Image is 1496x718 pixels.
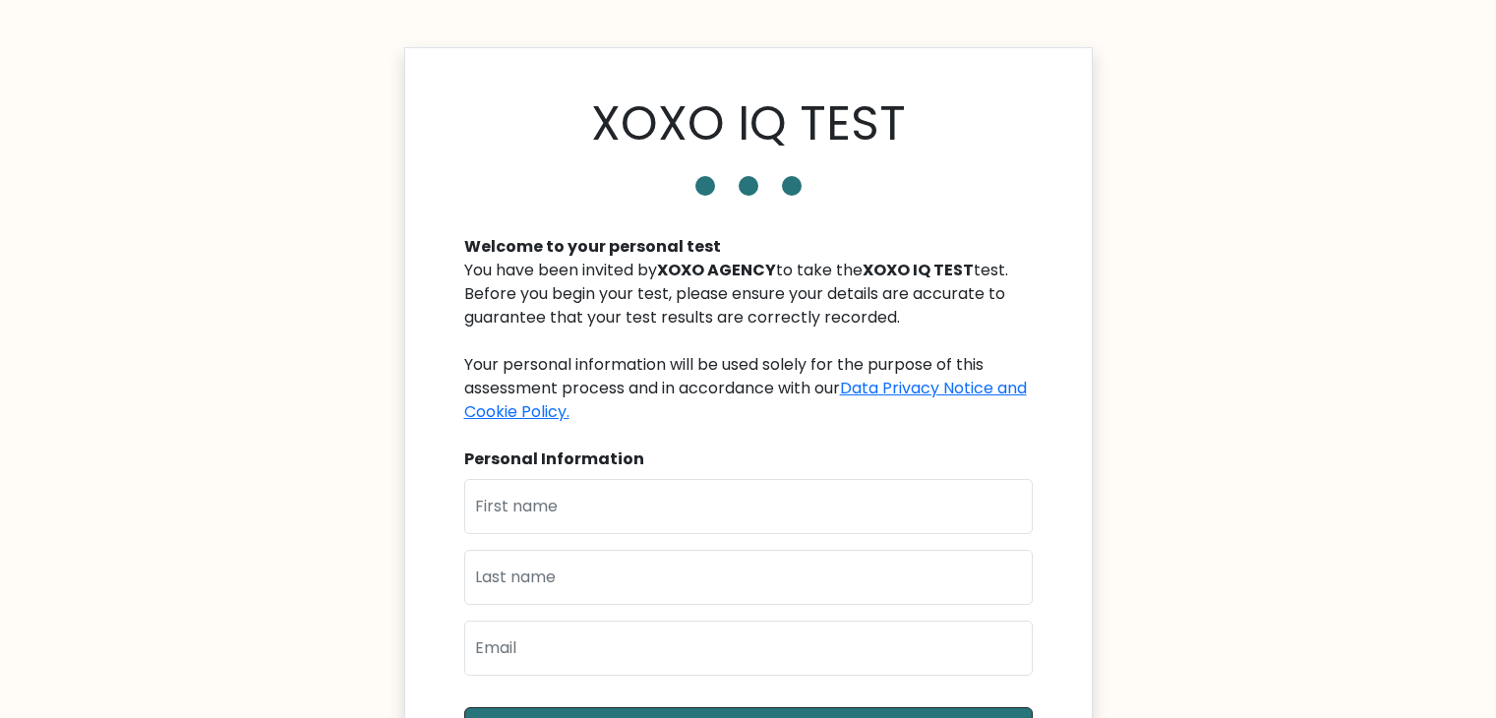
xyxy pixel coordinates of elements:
[464,621,1033,676] input: Email
[464,377,1027,423] a: Data Privacy Notice and Cookie Policy.
[464,550,1033,605] input: Last name
[591,95,906,152] h1: XOXO IQ TEST
[464,479,1033,534] input: First name
[464,235,1033,259] div: Welcome to your personal test
[464,448,1033,471] div: Personal Information
[464,259,1033,424] div: You have been invited by to take the test. Before you begin your test, please ensure your details...
[863,259,974,281] b: XOXO IQ TEST
[657,259,776,281] b: XOXO AGENCY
